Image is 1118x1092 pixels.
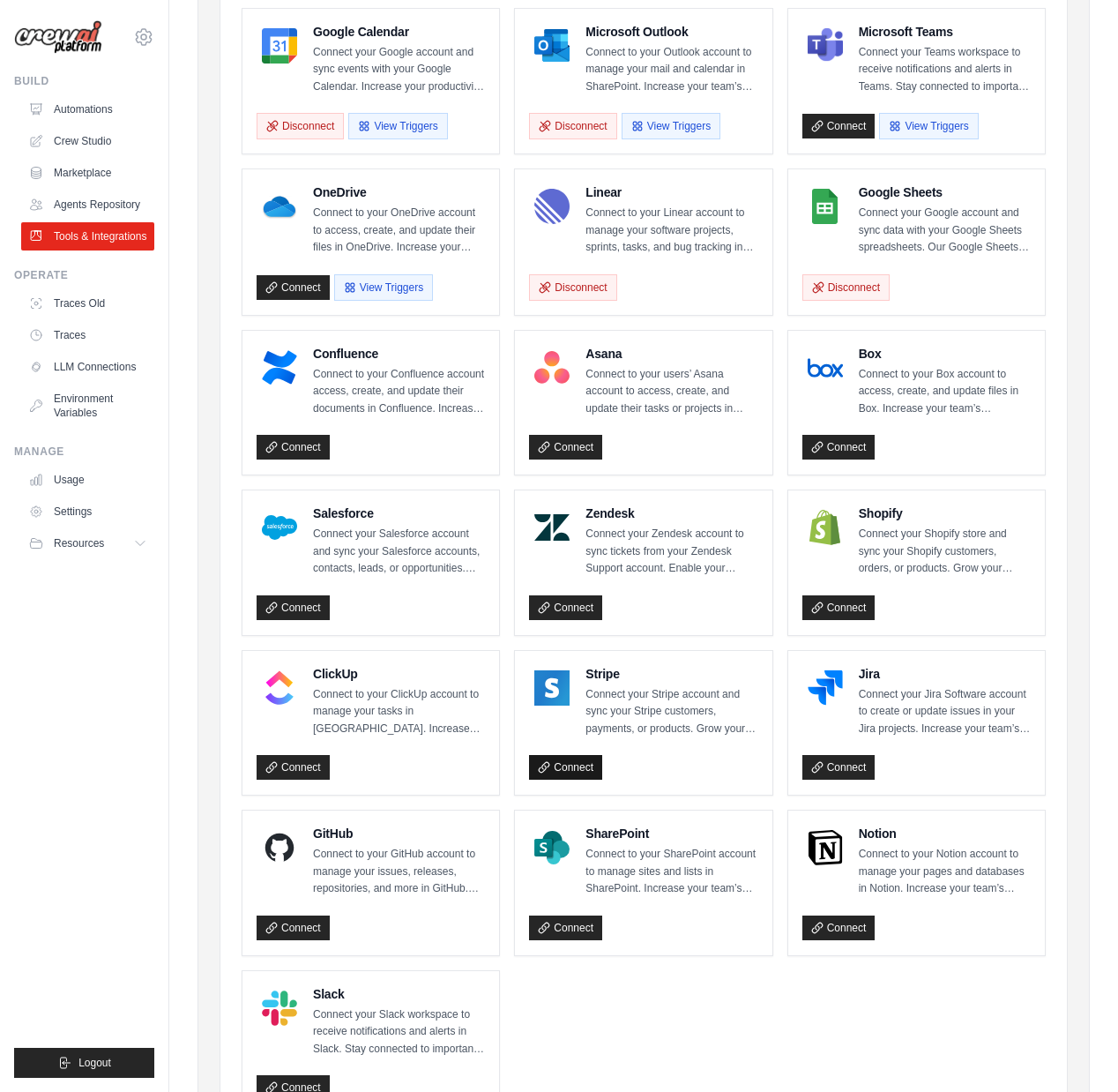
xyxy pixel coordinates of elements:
p: Connect your Stripe account and sync your Stripe customers, payments, or products. Grow your busi... [585,686,757,738]
div: Manage [14,445,154,459]
p: Connect to your GitHub account to manage your issues, releases, repositories, and more in GitHub.... [313,846,485,898]
button: View Triggers [879,113,978,139]
a: Connect [529,755,602,780]
a: Traces Old [21,289,154,318]
p: Connect your Slack workspace to receive notifications and alerts in Slack. Stay connected to impo... [313,1006,485,1058]
h4: Box [859,345,1031,363]
p: Connect to your Notion account to manage your pages and databases in Notion. Increase your team’s... [859,846,1031,898]
a: Agents Repository [21,191,154,219]
h4: Salesforce [313,505,485,522]
a: Connect [802,595,876,620]
h4: Zendesk [585,505,757,522]
a: Connect [257,595,330,620]
h4: SharePoint [585,825,757,842]
p: Connect to your Outlook account to manage your mail and calendar in SharePoint. Increase your tea... [585,44,757,96]
a: LLM Connections [21,353,154,381]
p: Connect to your users’ Asana account to access, create, and update their tasks or projects in [GE... [585,366,757,418]
a: Connect [802,755,876,780]
a: Connect [802,435,876,460]
img: Jira Logo [808,670,843,706]
a: Connect [257,435,330,460]
p: Connect your Zendesk account to sync tickets from your Zendesk Support account. Enable your suppo... [585,526,757,578]
h4: Asana [585,345,757,363]
button: Logout [14,1048,154,1078]
h4: Google Calendar [313,23,485,41]
img: Slack Logo [262,991,297,1026]
p: Connect to your SharePoint account to manage sites and lists in SharePoint. Increase your team’s ... [585,846,757,898]
span: Resources [54,536,104,550]
div: Build [14,74,154,88]
h4: Slack [313,985,485,1003]
img: Zendesk Logo [534,510,570,545]
button: Resources [21,529,154,557]
img: Linear Logo [534,189,570,224]
h4: Stripe [585,665,757,683]
p: Connect your Google account and sync data with your Google Sheets spreadsheets. Our Google Sheets... [859,205,1031,257]
a: Connect [802,114,876,138]
p: Connect to your Confluence account access, create, and update their documents in Confluence. Incr... [313,366,485,418]
img: ClickUp Logo [262,670,297,706]
a: Connect [802,916,876,940]
h4: Confluence [313,345,485,363]
h4: Shopify [859,505,1031,522]
img: Google Calendar Logo [262,28,297,64]
p: Connect to your ClickUp account to manage your tasks in [GEOGRAPHIC_DATA]. Increase your team’s p... [313,686,485,738]
h4: Jira [859,665,1031,683]
a: Traces [21,321,154,349]
button: Disconnect [802,274,890,301]
button: View Triggers [622,113,720,139]
iframe: Chat Widget [1030,1007,1118,1092]
a: Crew Studio [21,127,154,155]
p: Connect your Jira Software account to create or update issues in your Jira projects. Increase you... [859,686,1031,738]
a: Marketplace [21,159,154,187]
p: Connect your Teams workspace to receive notifications and alerts in Teams. Stay connected to impo... [859,44,1031,96]
button: Disconnect [529,274,616,301]
a: Connect [529,916,602,940]
p: Connect your Google account and sync events with your Google Calendar. Increase your productivity... [313,44,485,96]
button: Disconnect [529,113,616,139]
a: Connect [257,916,330,940]
img: GitHub Logo [262,830,297,865]
a: Usage [21,466,154,494]
img: SharePoint Logo [534,830,570,865]
button: View Triggers [348,113,447,139]
img: Microsoft Teams Logo [808,28,843,64]
button: View Triggers [334,274,433,301]
button: Disconnect [257,113,344,139]
img: Notion Logo [808,830,843,865]
h4: Google Sheets [859,183,1031,201]
a: Connect [529,595,602,620]
img: Microsoft Outlook Logo [534,28,570,64]
h4: ClickUp [313,665,485,683]
p: Connect your Shopify store and sync your Shopify customers, orders, or products. Grow your busine... [859,526,1031,578]
a: Environment Variables [21,385,154,427]
img: Confluence Logo [262,350,297,385]
h4: Notion [859,825,1031,842]
h4: Microsoft Outlook [585,23,757,41]
h4: GitHub [313,825,485,842]
img: OneDrive Logo [262,189,297,224]
h4: OneDrive [313,183,485,201]
a: Connect [529,435,602,460]
img: Asana Logo [534,350,570,385]
p: Connect to your OneDrive account to access, create, and update their files in OneDrive. Increase ... [313,205,485,257]
a: Settings [21,497,154,526]
span: Logout [78,1056,111,1070]
img: Stripe Logo [534,670,570,706]
img: Box Logo [808,350,843,385]
h4: Microsoft Teams [859,23,1031,41]
a: Automations [21,95,154,123]
a: Tools & Integrations [21,222,154,251]
div: Operate [14,268,154,282]
p: Connect to your Box account to access, create, and update files in Box. Increase your team’s prod... [859,366,1031,418]
img: Shopify Logo [808,510,843,545]
img: Logo [14,20,102,55]
a: Connect [257,755,330,780]
img: Salesforce Logo [262,510,297,545]
p: Connect your Salesforce account and sync your Salesforce accounts, contacts, leads, or opportunit... [313,526,485,578]
a: Connect [257,275,330,300]
img: Google Sheets Logo [808,189,843,224]
p: Connect to your Linear account to manage your software projects, sprints, tasks, and bug tracking... [585,205,757,257]
h4: Linear [585,183,757,201]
